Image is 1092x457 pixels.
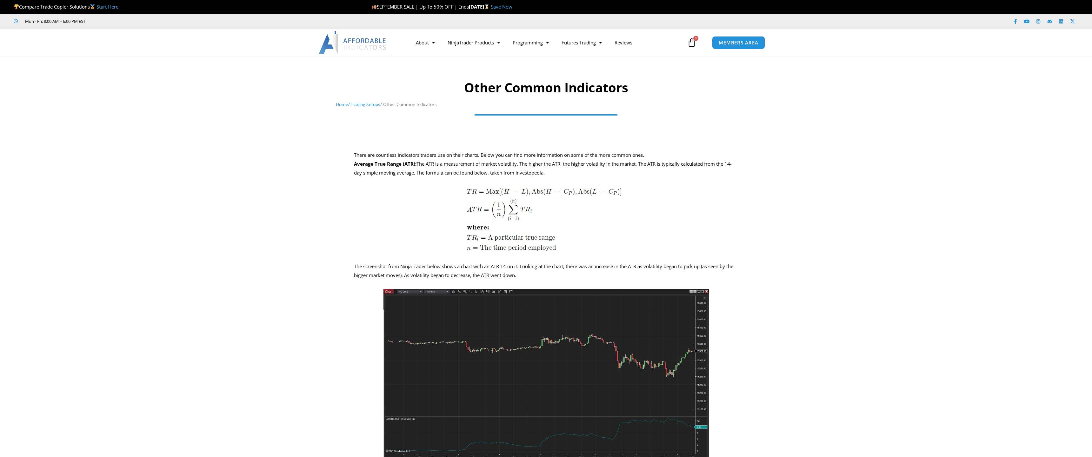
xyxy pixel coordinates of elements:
[693,36,698,41] span: 0
[441,35,506,50] a: NinjaTrader Products
[464,186,628,256] img: ATR Calc | Affordable Indicators – NinjaTrader
[354,161,416,167] strong: Average True Range (ATR):
[350,101,380,107] a: Trading Setups
[14,4,19,9] img: 🏆
[336,79,756,96] h1: Other Common Indicators
[336,101,348,107] a: Home
[719,40,758,45] span: MEMBERS AREA
[469,3,491,10] strong: [DATE]
[678,33,706,52] a: 0
[14,3,118,10] span: Compare Trade Copier Solutions
[409,35,441,50] a: About
[506,35,555,50] a: Programming
[97,3,118,10] a: Start Here
[90,4,95,9] img: 🥇
[608,35,639,50] a: Reviews
[484,4,489,9] img: ⌛
[23,17,85,25] span: Mon - Fri: 8:00 AM – 6:00 PM EST
[491,3,512,10] a: Save Now
[319,31,387,54] img: LogoAI | Affordable Indicators – NinjaTrader
[336,100,756,109] nav: Breadcrumb
[354,262,738,280] p: The screenshot from NinjaTrader below shows a chart with an ATR 14 on it. Looking at the chart, t...
[712,36,765,49] a: MEMBERS AREA
[371,3,469,10] span: SEPTEMBER SALE | Up To 50% OFF | Ends
[409,35,686,50] nav: Menu
[94,18,190,24] iframe: Customer reviews powered by Trustpilot
[354,151,738,177] p: There are countless indicators traders use on their charts. Below you can find more information o...
[372,4,376,9] img: 🍂
[555,35,608,50] a: Futures Trading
